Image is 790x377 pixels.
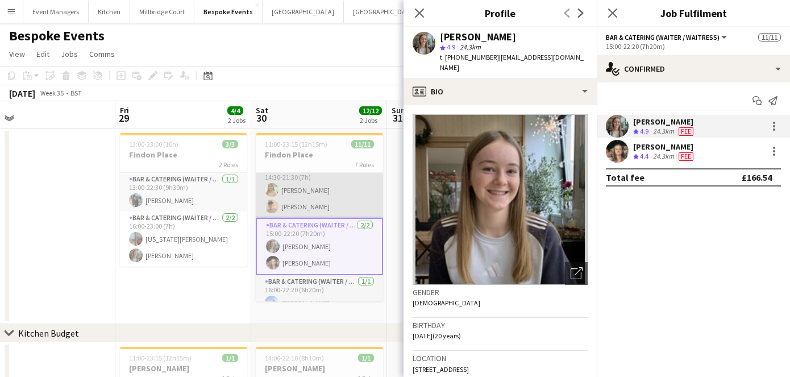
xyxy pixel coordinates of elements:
div: Crew has different fees then in role [676,127,696,136]
app-job-card: 13:00-23:00 (10h)3/3Findon Place2 RolesBar & Catering (Waiter / waitress)1/113:00-22:30 (9h30m)[P... [120,133,247,267]
span: 13:00-23:00 (10h) [129,140,178,148]
div: Confirmed [597,55,790,82]
span: 11/11 [351,140,374,148]
span: Bar & Catering (Waiter / waitress) [606,33,720,42]
span: 11/11 [758,33,781,42]
div: 24.3km [651,127,676,136]
button: Event Managers [23,1,89,23]
app-card-role: Bar & Catering (Waiter / waitress)2/215:00-22:20 (7h20m)[PERSON_NAME][PERSON_NAME] [256,218,383,275]
span: [DATE] (20 years) [413,332,461,340]
div: 15:00-22:20 (7h20m) [606,42,781,51]
span: Fee [679,127,693,136]
button: [GEOGRAPHIC_DATA] [344,1,425,23]
app-card-role: Bar & Catering (Waiter / waitress)1/116:00-22:20 (6h20m)[PERSON_NAME] [256,275,383,314]
a: Comms [85,47,119,61]
span: 7 Roles [355,160,374,169]
span: Fee [679,152,693,161]
span: Edit [36,49,49,59]
div: [PERSON_NAME] [633,142,696,152]
span: Sat [256,105,268,115]
span: Comms [89,49,115,59]
app-card-role: Bar & Catering (Waiter / waitress)2/216:00-23:00 (7h)[US_STATE][PERSON_NAME][PERSON_NAME] [120,212,247,267]
h3: Gender [413,287,588,297]
span: 14:00-22:10 (8h10m) [265,354,324,362]
app-card-role: Bar & Catering (Waiter / waitress)2/214:30-21:30 (7h)[PERSON_NAME][PERSON_NAME] [256,163,383,218]
div: [DATE] [9,88,35,99]
div: Open photos pop-in [565,262,588,285]
div: Total fee [606,172,645,183]
div: Crew has different fees then in role [676,152,696,161]
div: 2 Jobs [360,116,381,125]
div: 24.3km [651,152,676,161]
button: Millbridge Court [130,1,194,23]
span: | [EMAIL_ADDRESS][DOMAIN_NAME] [440,53,584,72]
span: 11:00-23:15 (12h15m) [265,140,327,148]
span: 2 Roles [219,160,238,169]
a: View [5,47,30,61]
img: Crew avatar or photo [413,114,588,285]
span: 29 [118,111,129,125]
app-job-card: 11:00-23:15 (12h15m)11/11Findon Place7 Roles[PERSON_NAME][PERSON_NAME]Bar & Catering (Waiter / wa... [256,133,383,301]
div: £166.54 [742,172,772,183]
span: Week 35 [38,89,66,97]
button: Bar & Catering (Waiter / waitress) [606,33,729,42]
span: 4.9 [640,127,648,135]
h3: Location [413,353,588,363]
span: 1/1 [358,354,374,362]
h3: [PERSON_NAME] [120,363,247,374]
h3: Birthday [413,320,588,330]
button: Kitchen [89,1,130,23]
span: Fri [120,105,129,115]
span: Jobs [61,49,78,59]
h3: Profile [404,6,597,20]
span: [STREET_ADDRESS] [413,365,469,374]
a: Jobs [56,47,82,61]
button: Bespoke Events [194,1,263,23]
h3: Findon Place [120,150,247,160]
span: 12/12 [359,106,382,115]
span: 11:00-23:15 (12h15m) [129,354,192,362]
button: [GEOGRAPHIC_DATA] [263,1,344,23]
div: 2 Jobs [228,116,246,125]
span: 31 [390,111,405,125]
span: 3/3 [222,140,238,148]
span: 1/1 [222,354,238,362]
span: 30 [254,111,268,125]
h3: Findon Place [256,150,383,160]
span: 4.9 [447,43,455,51]
span: 4.4 [640,152,648,160]
div: [PERSON_NAME] [633,117,696,127]
h3: [PERSON_NAME] [256,363,383,374]
div: Kitchen Budget [18,328,79,339]
span: Sun [392,105,405,115]
span: View [9,49,25,59]
span: 4/4 [227,106,243,115]
h1: Bespoke Events [9,27,105,44]
div: BST [70,89,82,97]
span: [DEMOGRAPHIC_DATA] [413,299,480,307]
app-card-role: Bar & Catering (Waiter / waitress)1/113:00-22:30 (9h30m)[PERSON_NAME] [120,173,247,212]
h3: Job Fulfilment [597,6,790,20]
span: t. [PHONE_NUMBER] [440,53,499,61]
a: Edit [32,47,54,61]
div: [PERSON_NAME] [440,32,516,42]
div: Bio [404,78,597,105]
span: 24.3km [458,43,483,51]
